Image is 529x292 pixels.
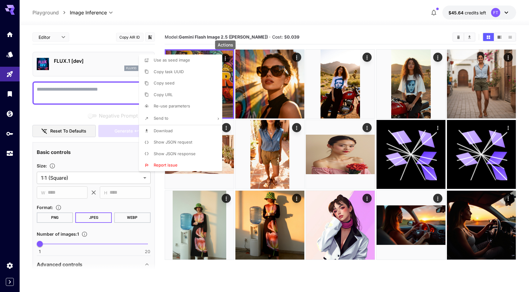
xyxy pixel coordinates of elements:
[154,92,173,97] span: Copy URL
[154,163,178,167] span: Report issue
[154,151,196,156] span: Show JSON response
[154,69,184,74] span: Copy task UUID
[154,128,173,133] span: Download
[154,80,174,85] span: Copy seed
[154,58,190,62] span: Use as seed image
[154,103,190,108] span: Re-use parameters
[215,40,236,49] div: Actions
[154,116,168,121] span: Send to
[154,140,192,144] span: Show JSON request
